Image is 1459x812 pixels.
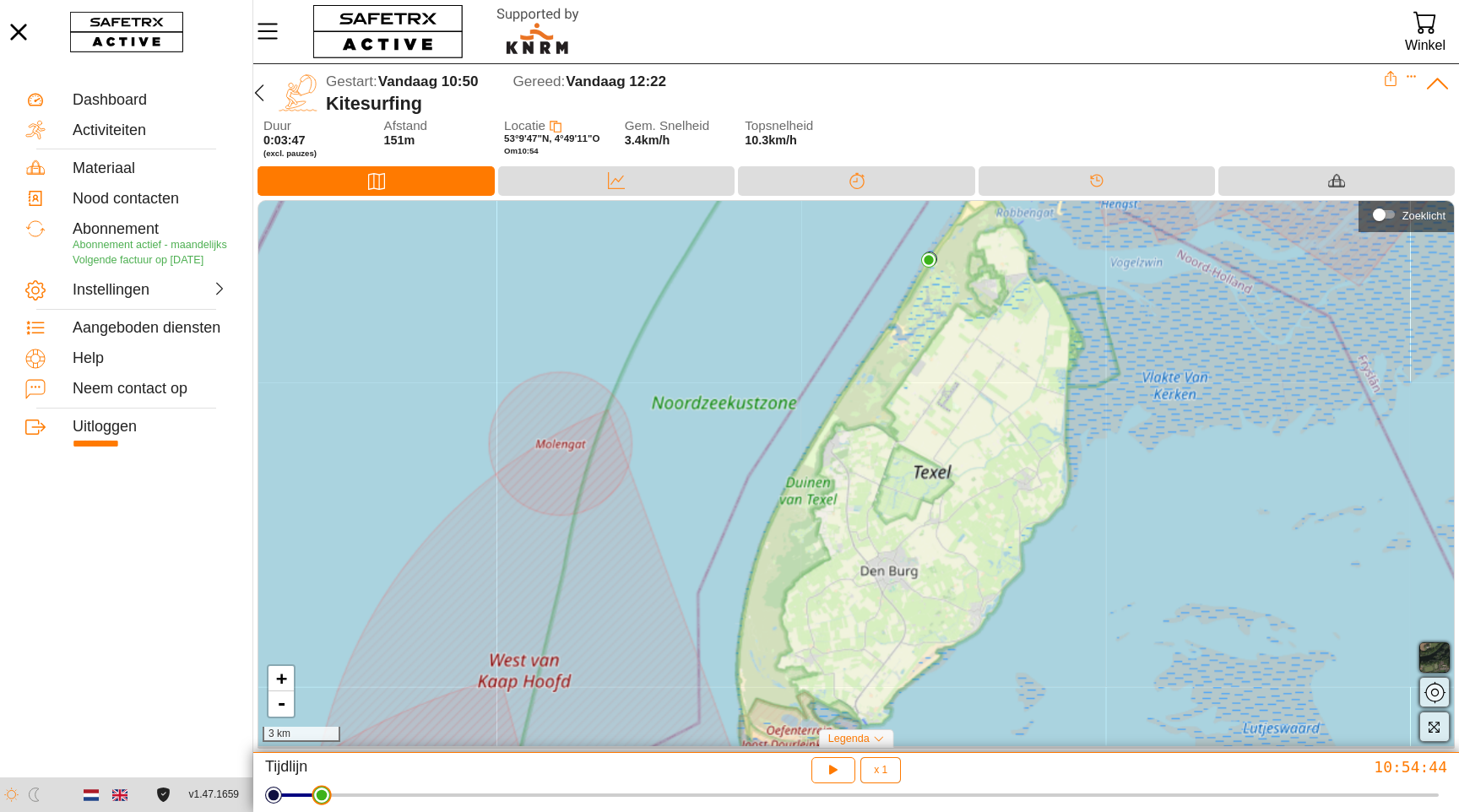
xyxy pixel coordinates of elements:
[73,254,203,266] span: Volgende factuur op [DATE]
[874,765,887,775] span: x 1
[625,133,670,147] span: 3.4km/h
[73,220,227,239] div: Abonnement
[1367,202,1445,227] div: Zoeklicht
[263,133,306,147] span: 0:03:47
[246,71,273,115] button: Terug
[504,118,545,133] span: Locatie
[378,73,479,89] span: Vandaag 10:50
[279,73,317,112] img: KITE_SURFING.svg
[1218,166,1455,196] div: Materiaal
[1328,172,1345,189] img: Equipment_Black.svg
[566,73,666,89] span: Vandaag 12:22
[73,239,227,251] span: Abonnement actief - maandelijks
[326,73,377,89] span: Gestart:
[745,133,797,147] span: 10.3km/h
[152,788,175,802] a: Licentieovereenkomst
[84,788,99,803] img: nl.svg
[1402,209,1445,222] div: Zoeklicht
[513,73,566,89] span: Gereed:
[73,418,227,436] div: Uitloggen
[625,119,733,133] span: Gem. Snelheid
[1057,757,1447,777] div: 10:54:44
[189,786,239,804] span: v1.47.1659
[1405,34,1445,57] div: Winkel
[258,166,495,196] div: Kaart
[4,788,19,802] img: ModeLight.svg
[73,349,227,368] div: Help
[504,146,539,155] span: Om 10:54
[921,252,936,268] img: PathEnd.svg
[498,166,735,196] div: Data
[384,133,415,147] span: 151m
[263,149,372,159] span: (excl. pauzes)
[263,727,340,742] div: 3 km
[384,119,492,133] span: Afstand
[25,349,46,369] img: Help.svg
[73,160,227,178] div: Materiaal
[265,757,655,783] div: Tijdlijn
[179,781,249,809] button: v1.47.1659
[1406,71,1418,83] button: Expand
[106,781,134,809] button: English
[73,281,147,300] div: Instellingen
[73,319,227,338] div: Aangeboden diensten
[268,666,294,691] a: Zoom in
[25,379,46,399] img: ContactUs.svg
[828,733,870,744] span: Legenda
[73,190,227,208] div: Nood contacten
[477,4,599,59] img: RescueLogo.svg
[922,252,937,267] img: PathStart.svg
[263,119,372,133] span: Duur
[77,781,106,809] button: Dutch
[326,93,1383,115] div: Kitesurfing
[25,120,46,140] img: Activities.svg
[73,91,227,110] div: Dashboard
[73,122,227,140] div: Activiteiten
[738,166,974,196] div: Splitsen
[27,788,41,802] img: ModeDark.svg
[253,14,296,49] button: Menu
[25,219,46,239] img: Subscription.svg
[112,788,127,803] img: en.svg
[979,166,1215,196] div: Tijdlijn
[25,158,46,178] img: Equipment.svg
[504,133,599,143] span: 53°9'47"N, 4°49'11"O
[268,691,294,717] a: Zoom out
[745,119,853,133] span: Topsnelheid
[860,757,901,783] button: x 1
[73,380,227,398] div: Neem contact op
